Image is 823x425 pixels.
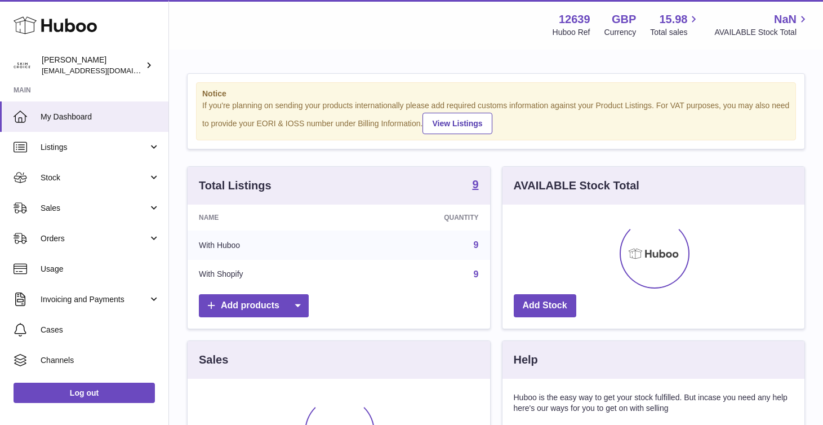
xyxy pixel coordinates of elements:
a: Add Stock [514,294,576,317]
span: Orders [41,233,148,244]
h3: Total Listings [199,178,272,193]
td: With Shopify [188,260,350,289]
a: 9 [474,240,479,250]
h3: AVAILABLE Stock Total [514,178,639,193]
td: With Huboo [188,231,350,260]
a: View Listings [422,113,492,134]
strong: 12639 [559,12,590,27]
h3: Sales [199,352,228,368]
span: AVAILABLE Stock Total [714,27,809,38]
strong: Notice [202,88,790,99]
a: 9 [472,179,478,192]
div: Huboo Ref [553,27,590,38]
span: [EMAIL_ADDRESS][DOMAIN_NAME] [42,66,166,75]
strong: 9 [472,179,478,190]
a: Log out [14,383,155,403]
span: My Dashboard [41,112,160,122]
div: Currency [604,27,637,38]
span: 15.98 [659,12,687,27]
div: [PERSON_NAME] [42,55,143,76]
a: 15.98 Total sales [650,12,700,38]
span: Cases [41,325,160,335]
th: Quantity [350,205,490,231]
span: Usage [41,264,160,275]
span: NaN [774,12,797,27]
strong: GBP [612,12,636,27]
img: admin@skinchoice.com [14,57,30,74]
p: Huboo is the easy way to get your stock fulfilled. But incase you need any help here's our ways f... [514,392,794,414]
span: Channels [41,355,160,366]
div: If you're planning on sending your products internationally please add required customs informati... [202,100,790,134]
a: Add products [199,294,309,317]
span: Sales [41,203,148,214]
span: Listings [41,142,148,153]
h3: Help [514,352,538,368]
a: NaN AVAILABLE Stock Total [714,12,809,38]
a: 9 [474,269,479,279]
th: Name [188,205,350,231]
span: Stock [41,172,148,183]
span: Total sales [650,27,700,38]
span: Invoicing and Payments [41,294,148,305]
